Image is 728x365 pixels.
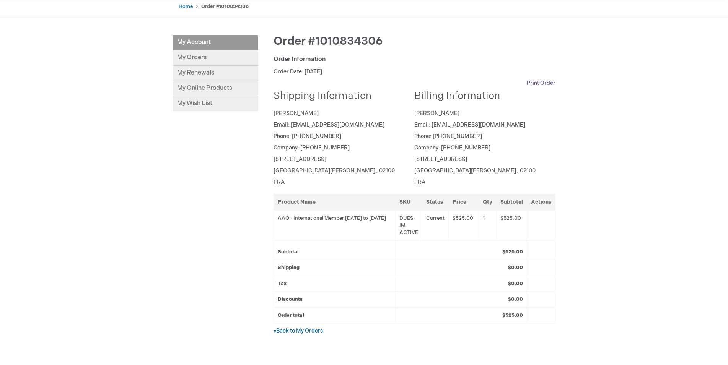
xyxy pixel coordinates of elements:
a: Print Order [527,79,555,87]
th: SKU [395,194,422,210]
small: « [274,328,276,334]
span: Email: [EMAIL_ADDRESS][DOMAIN_NAME] [414,122,525,128]
td: DUES-IM-ACTIVE [395,210,422,240]
span: [STREET_ADDRESS] [414,156,467,162]
span: Order #1010834306 [274,34,383,48]
div: Order Information [274,55,555,64]
strong: $525.00 [502,312,523,318]
span: Company: [PHONE_NUMBER] [414,144,490,151]
a: «Back to My Orders [274,328,323,334]
a: My Online Products [173,81,258,96]
td: 1 [479,210,496,240]
h2: Shipping Information [274,91,409,102]
strong: $0.00 [508,264,523,271]
td: Current [422,210,448,240]
strong: Tax [278,281,287,287]
th: Qty [479,194,496,210]
a: Home [179,3,193,10]
span: [GEOGRAPHIC_DATA][PERSON_NAME] , 02100 [414,167,536,174]
p: Order Date: [DATE] [274,68,555,76]
strong: Subtotal [278,249,299,255]
strong: Discounts [278,296,303,302]
td: $525.00 [448,210,479,240]
span: Phone: [PHONE_NUMBER] [414,133,482,140]
span: [STREET_ADDRESS] [274,156,326,162]
td: AAO - International Member [DATE] to [DATE] [274,210,395,240]
th: Actions [527,194,555,210]
span: Email: [EMAIL_ADDRESS][DOMAIN_NAME] [274,122,384,128]
th: Subtotal [496,194,527,210]
strong: Order #1010834306 [201,3,249,10]
td: $525.00 [496,210,527,240]
span: Phone: [PHONE_NUMBER] [274,133,341,140]
a: My Orders [173,50,258,66]
span: [GEOGRAPHIC_DATA][PERSON_NAME] , 02100 [274,167,395,174]
strong: $0.00 [508,281,523,287]
strong: Shipping [278,264,300,271]
th: Status [422,194,448,210]
span: [PERSON_NAME] [274,110,319,117]
span: [PERSON_NAME] [414,110,459,117]
span: Company: [PHONE_NUMBER] [274,144,350,151]
th: Price [448,194,479,210]
span: FRA [274,179,285,185]
span: FRA [414,179,425,185]
strong: $0.00 [508,296,523,302]
a: My Wish List [173,96,258,111]
th: Product Name [274,194,395,210]
strong: Order total [278,312,304,318]
h2: Billing Information [414,91,550,102]
strong: $525.00 [502,249,523,255]
a: My Renewals [173,66,258,81]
